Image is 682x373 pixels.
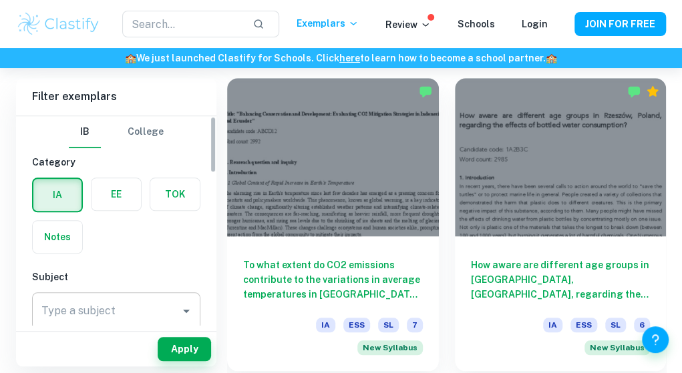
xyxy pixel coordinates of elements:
[634,318,650,332] span: 6
[92,178,141,210] button: EE
[378,318,399,332] span: SL
[150,178,200,210] button: TOK
[177,302,196,320] button: Open
[385,17,431,32] p: Review
[122,11,242,37] input: Search...
[584,340,650,355] div: Starting from the May 2026 session, the ESS IA requirements have changed. We created this exempla...
[227,78,439,371] a: To what extent do CO2 emissions contribute to the variations in average temperatures in [GEOGRAPH...
[407,318,423,332] span: 7
[546,53,557,63] span: 🏫
[343,318,370,332] span: ESS
[243,258,423,302] h6: To what extent do CO2 emissions contribute to the variations in average temperatures in [GEOGRAPH...
[16,11,101,37] img: Clastify logo
[522,19,548,29] a: Login
[33,221,82,253] button: Notes
[455,78,667,371] a: How aware are different age groups in [GEOGRAPHIC_DATA], [GEOGRAPHIC_DATA], regarding the effects...
[458,19,495,29] a: Schools
[584,340,650,355] span: New Syllabus
[471,258,651,302] h6: How aware are different age groups in [GEOGRAPHIC_DATA], [GEOGRAPHIC_DATA], regarding the effects...
[3,51,679,65] h6: We just launched Clastify for Schools. Click to learn how to become a school partner.
[570,318,597,332] span: ESS
[642,326,669,353] button: Help and Feedback
[297,16,359,31] p: Exemplars
[16,78,216,115] h6: Filter exemplars
[357,340,423,355] div: Starting from the May 2026 session, the ESS IA requirements have changed. We created this exempla...
[125,53,136,63] span: 🏫
[543,318,562,332] span: IA
[357,340,423,355] span: New Syllabus
[339,53,360,63] a: here
[605,318,626,332] span: SL
[69,116,164,148] div: Filter type choice
[158,337,211,361] button: Apply
[69,116,101,148] button: IB
[33,179,81,211] button: IA
[316,318,335,332] span: IA
[627,85,641,98] img: Marked
[574,12,666,36] button: JOIN FOR FREE
[32,270,200,284] h6: Subject
[419,85,432,98] img: Marked
[128,116,164,148] button: College
[32,155,200,169] h6: Category
[646,85,659,98] div: Premium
